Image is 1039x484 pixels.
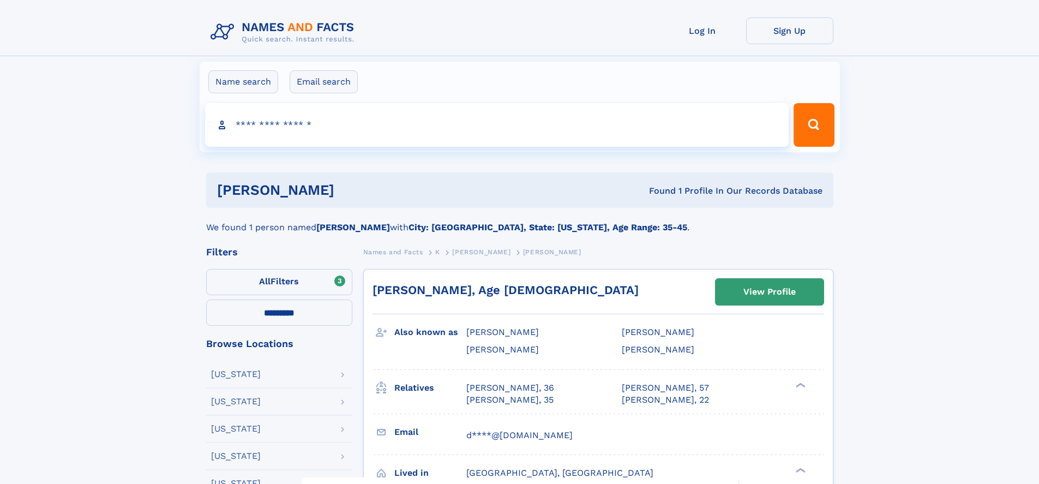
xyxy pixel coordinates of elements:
[208,70,278,93] label: Name search
[435,248,440,256] span: K
[793,467,806,474] div: ❯
[622,327,694,337] span: [PERSON_NAME]
[217,183,492,197] h1: [PERSON_NAME]
[394,423,466,441] h3: Email
[716,279,824,305] a: View Profile
[363,245,423,259] a: Names and Facts
[793,381,806,389] div: ❯
[394,323,466,342] h3: Also known as
[746,17,833,44] a: Sign Up
[206,17,363,47] img: Logo Names and Facts
[622,344,694,355] span: [PERSON_NAME]
[373,283,639,297] a: [PERSON_NAME], Age [DEMOGRAPHIC_DATA]
[452,248,511,256] span: [PERSON_NAME]
[491,185,822,197] div: Found 1 Profile In Our Records Database
[622,394,709,406] a: [PERSON_NAME], 22
[409,222,687,232] b: City: [GEOGRAPHIC_DATA], State: [US_STATE], Age Range: 35-45
[466,468,653,478] span: [GEOGRAPHIC_DATA], [GEOGRAPHIC_DATA]
[466,327,539,337] span: [PERSON_NAME]
[206,247,352,257] div: Filters
[452,245,511,259] a: [PERSON_NAME]
[466,382,554,394] a: [PERSON_NAME], 36
[211,397,261,406] div: [US_STATE]
[206,208,833,234] div: We found 1 person named with .
[211,452,261,461] div: [US_STATE]
[316,222,390,232] b: [PERSON_NAME]
[211,370,261,379] div: [US_STATE]
[259,276,271,286] span: All
[206,339,352,349] div: Browse Locations
[794,103,834,147] button: Search Button
[435,245,440,259] a: K
[290,70,358,93] label: Email search
[206,269,352,295] label: Filters
[622,382,709,394] a: [PERSON_NAME], 57
[394,379,466,397] h3: Relatives
[466,344,539,355] span: [PERSON_NAME]
[659,17,746,44] a: Log In
[523,248,581,256] span: [PERSON_NAME]
[211,425,261,433] div: [US_STATE]
[205,103,789,147] input: search input
[466,394,554,406] a: [PERSON_NAME], 35
[743,279,796,304] div: View Profile
[394,464,466,482] h3: Lived in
